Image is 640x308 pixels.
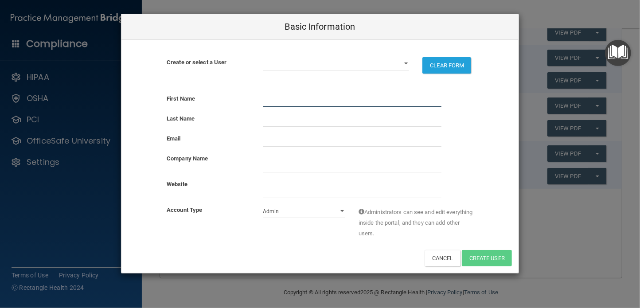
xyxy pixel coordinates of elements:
b: First Name [167,95,195,102]
b: Account Type [167,207,202,213]
button: Cancel [425,250,460,266]
b: Email [167,135,181,142]
button: Open Resource Center [605,40,631,66]
button: CLEAR FORM [422,57,471,74]
iframe: Drift Widget Chat Controller [487,246,629,281]
b: Last Name [167,115,195,122]
span: Administrators can see and edit everything inside the portal, and they can add other users. [359,207,473,239]
b: Create or select a User [167,59,226,66]
div: Basic Information [121,14,519,40]
b: Company Name [167,155,208,162]
button: Create User [462,250,512,266]
b: Website [167,181,187,187]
